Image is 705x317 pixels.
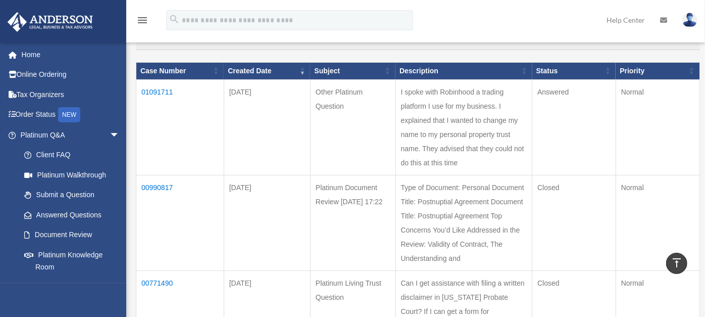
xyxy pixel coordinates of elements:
[136,18,148,26] a: menu
[14,145,130,165] a: Client FAQ
[7,125,130,145] a: Platinum Q&Aarrow_drop_down
[7,84,135,105] a: Tax Organizers
[666,253,687,274] a: vertical_align_top
[136,79,224,175] td: 01091711
[14,225,130,245] a: Document Review
[7,105,135,125] a: Order StatusNEW
[616,175,699,270] td: Normal
[14,245,130,277] a: Platinum Knowledge Room
[310,175,395,270] td: Platinum Document Review [DATE] 17:22
[616,62,699,79] th: Priority: activate to sort column ascending
[224,79,310,175] td: [DATE]
[532,62,616,79] th: Status: activate to sort column ascending
[224,62,310,79] th: Created Date: activate to sort column ascending
[395,79,532,175] td: I spoke with Robinhood a trading platform I use for my business. I explained that I wanted to cha...
[58,107,80,122] div: NEW
[532,175,616,270] td: Closed
[14,205,125,225] a: Answered Questions
[14,185,130,205] a: Submit a Question
[136,62,224,79] th: Case Number: activate to sort column ascending
[7,65,135,85] a: Online Ordering
[110,125,130,146] span: arrow_drop_down
[616,79,699,175] td: Normal
[14,277,130,309] a: Tax & Bookkeeping Packages
[671,257,683,269] i: vertical_align_top
[7,44,135,65] a: Home
[14,165,130,185] a: Platinum Walkthrough
[532,79,616,175] td: Answered
[5,12,96,32] img: Anderson Advisors Platinum Portal
[310,79,395,175] td: Other Platinum Question
[395,62,532,79] th: Description: activate to sort column ascending
[169,14,180,25] i: search
[136,175,224,270] td: 00990817
[395,175,532,270] td: Type of Document: Personal Document Title: Postnuptial Agreement Document Title: Postnuptial Agre...
[682,13,697,27] img: User Pic
[224,175,310,270] td: [DATE]
[310,62,395,79] th: Subject: activate to sort column ascending
[136,14,148,26] i: menu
